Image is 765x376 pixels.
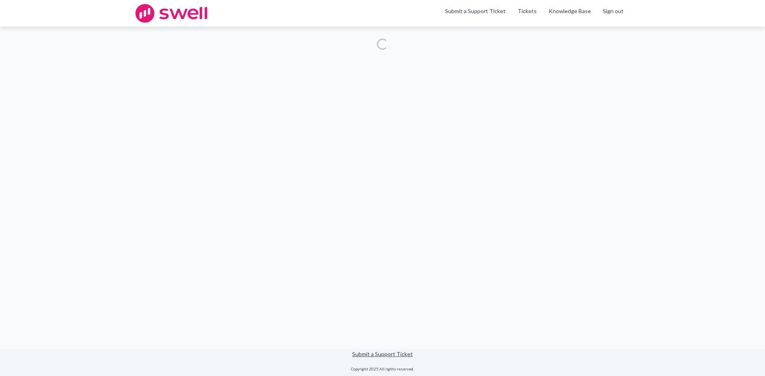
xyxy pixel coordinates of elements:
a: Sign out [603,7,624,15]
nav: Swell CX Support [439,7,630,20]
div: Navigation Menu [512,7,630,20]
a: Submit a Support Ticket [352,351,413,357]
img: swell [135,4,207,23]
a: Submit a Support Ticket [445,8,506,14]
a: Tickets [518,7,537,15]
div: Loading... [377,39,388,50]
ul: Main menu [439,7,630,20]
a: Knowledge Base [549,7,591,15]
